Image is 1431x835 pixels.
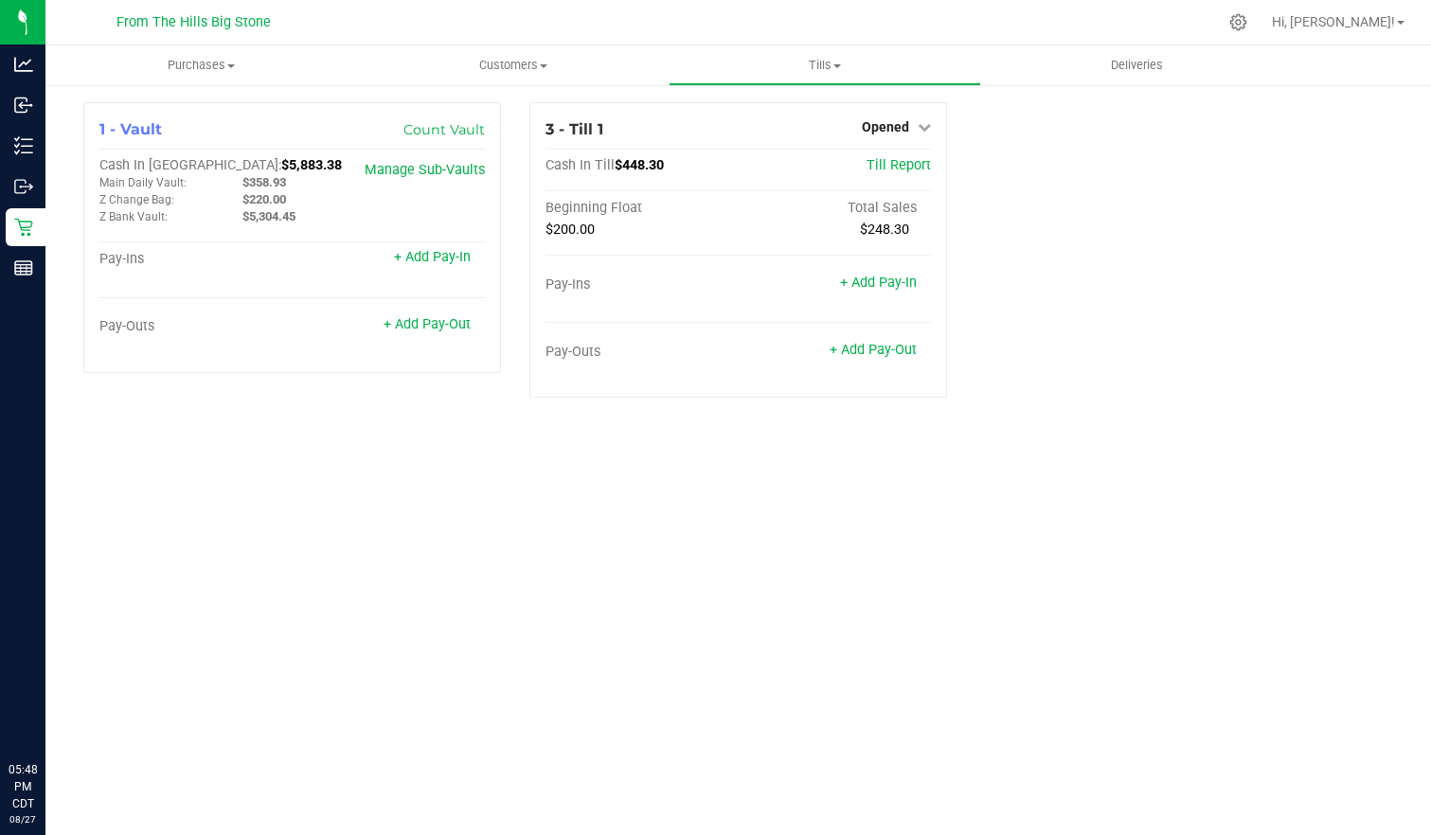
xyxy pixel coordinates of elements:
[14,96,33,115] inline-svg: Inbound
[394,249,471,265] a: + Add Pay-In
[830,342,917,358] a: + Add Pay-Out
[9,812,37,826] p: 08/27
[739,200,932,217] div: Total Sales
[242,175,286,189] span: $358.93
[45,57,357,74] span: Purchases
[546,344,739,361] div: Pay-Outs
[862,119,909,134] span: Opened
[99,157,281,173] span: Cash In [GEOGRAPHIC_DATA]:
[1272,14,1395,29] span: Hi, [PERSON_NAME]!
[1226,13,1250,31] div: Manage settings
[867,157,931,173] a: Till Report
[669,45,980,85] a: Tills
[546,200,739,217] div: Beginning Float
[860,222,909,238] span: $248.30
[358,57,668,74] span: Customers
[981,45,1293,85] a: Deliveries
[670,57,979,74] span: Tills
[14,177,33,196] inline-svg: Outbound
[116,14,271,30] span: From The Hills Big Stone
[99,120,162,138] span: 1 - Vault
[546,157,615,173] span: Cash In Till
[357,45,669,85] a: Customers
[281,157,342,173] span: $5,883.38
[99,210,168,223] span: Z Bank Vault:
[99,251,293,268] div: Pay-Ins
[45,45,357,85] a: Purchases
[365,162,485,178] a: Manage Sub-Vaults
[14,55,33,74] inline-svg: Analytics
[546,276,739,293] div: Pay-Ins
[384,316,471,332] a: + Add Pay-Out
[99,193,174,206] span: Z Change Bag:
[14,218,33,237] inline-svg: Retail
[242,209,295,223] span: $5,304.45
[546,222,595,238] span: $200.00
[14,258,33,277] inline-svg: Reports
[615,157,664,173] span: $448.30
[1085,57,1189,74] span: Deliveries
[99,318,293,335] div: Pay-Outs
[99,176,187,189] span: Main Daily Vault:
[242,192,286,206] span: $220.00
[840,275,917,291] a: + Add Pay-In
[546,120,603,138] span: 3 - Till 1
[14,136,33,155] inline-svg: Inventory
[9,761,37,812] p: 05:48 PM CDT
[403,121,485,138] a: Count Vault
